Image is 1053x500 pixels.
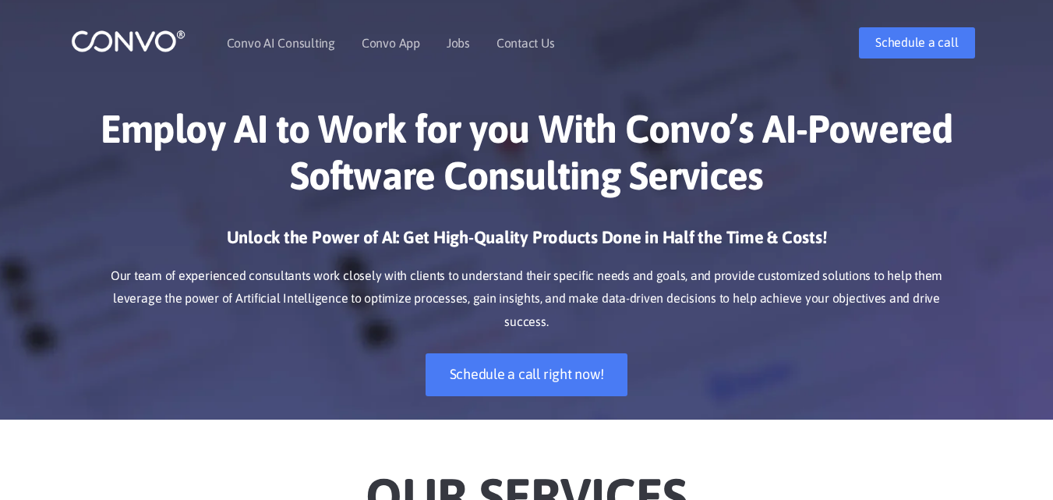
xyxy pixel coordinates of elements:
[71,29,186,53] img: logo_1.png
[426,353,628,396] a: Schedule a call right now!
[94,105,959,211] h1: Employ AI to Work for you With Convo’s AI-Powered Software Consulting Services
[94,264,959,335] p: Our team of experienced consultants work closely with clients to understand their specific needs ...
[447,37,470,49] a: Jobs
[859,27,974,59] a: Schedule a call
[362,37,420,49] a: Convo App
[94,226,959,261] h3: Unlock the Power of AI: Get High-Quality Products Done in Half the Time & Costs!
[496,37,555,49] a: Contact Us
[227,37,335,49] a: Convo AI Consulting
